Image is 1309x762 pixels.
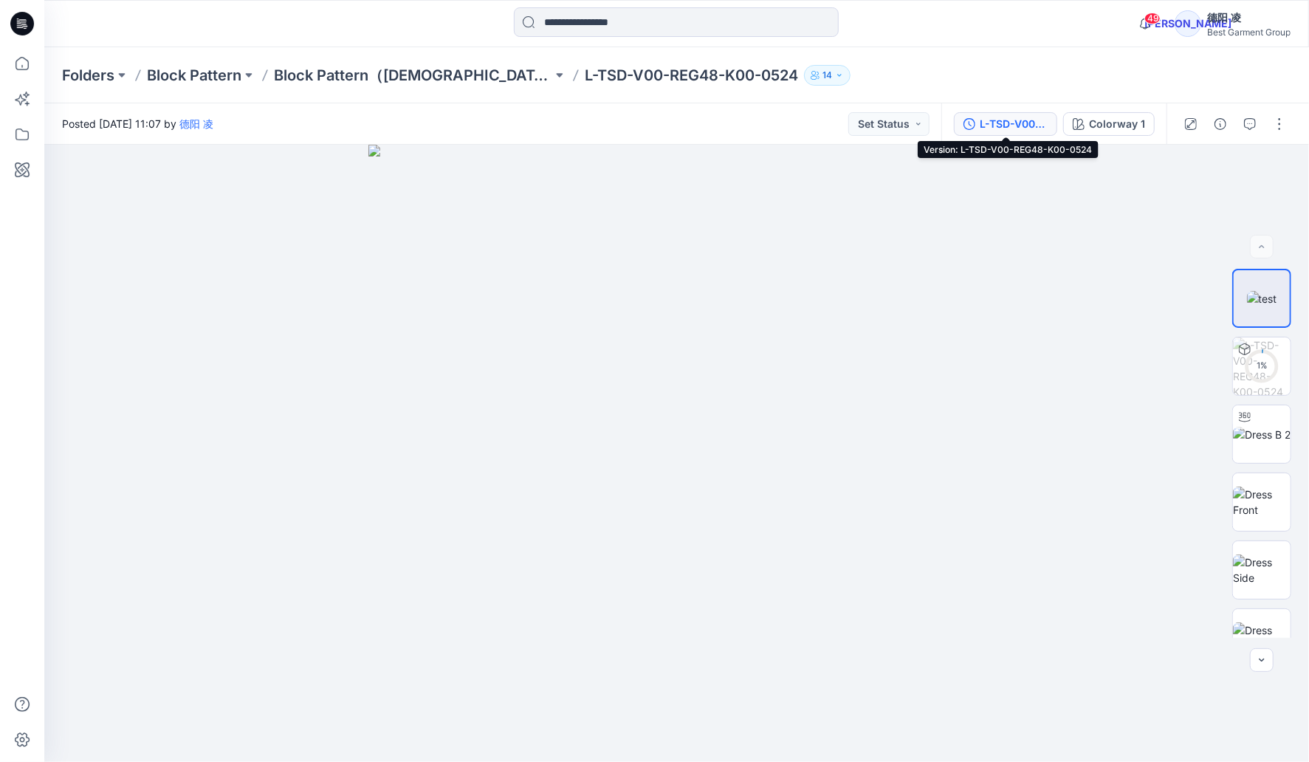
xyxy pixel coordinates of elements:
[1233,487,1291,518] img: Dress Front
[954,112,1057,136] button: L-TSD-V00-REG48-K00-0524
[1244,360,1279,372] div: 1 %
[980,116,1048,132] div: L-TSD-V00-REG48-K00-0524
[274,65,552,86] a: Block Pattern（[DEMOGRAPHIC_DATA]）
[147,65,241,86] a: Block Pattern
[368,145,986,762] img: eyJhbGciOiJIUzI1NiIsImtpZCI6IjAiLCJzbHQiOiJzZXMiLCJ0eXAiOiJKV1QifQ.eyJkYXRhIjp7InR5cGUiOiJzdG9yYW...
[585,65,798,86] p: L-TSD-V00-REG48-K00-0524
[1089,116,1145,132] div: Colorway 1
[1247,291,1277,306] img: test
[822,67,832,83] p: 14
[1233,427,1291,442] img: Dress B 2
[1209,112,1232,136] button: Details
[62,65,114,86] a: Folders
[1144,13,1161,24] span: 49
[1063,112,1155,136] button: Colorway 1
[1233,337,1291,395] img: L-TSD-V00-REG48-K00-0524 Colorway 1
[1175,10,1201,37] div: [PERSON_NAME]
[179,117,213,130] a: 德阳 凌
[1233,555,1291,586] img: Dress Side
[804,65,851,86] button: 14
[62,116,213,131] span: Posted [DATE] 11:07 by
[1207,27,1291,38] div: Best Garment Group
[1233,622,1291,653] img: Dress Back
[1207,9,1291,27] div: 德阳 凌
